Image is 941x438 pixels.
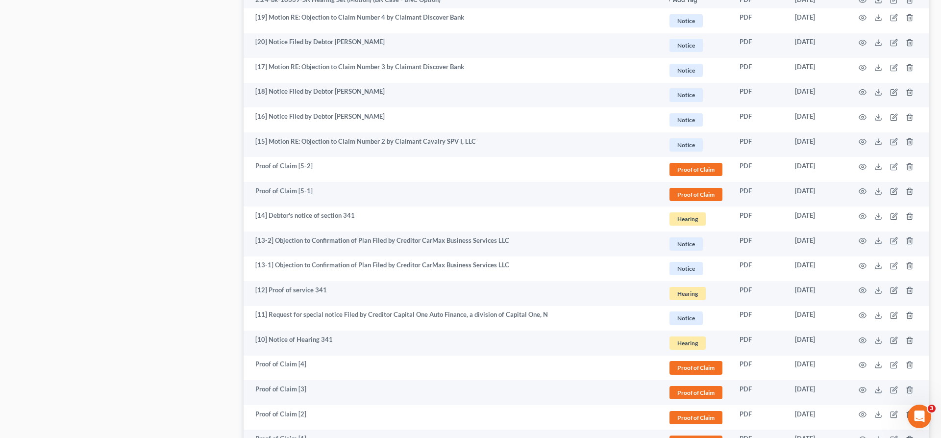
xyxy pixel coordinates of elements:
[244,356,660,381] td: Proof of Claim [4]
[669,212,706,226] span: Hearing
[669,188,722,201] span: Proof of Claim
[787,107,847,132] td: [DATE]
[669,262,703,275] span: Notice
[732,380,787,405] td: PDF
[787,257,847,282] td: [DATE]
[669,411,722,424] span: Proof of Claim
[928,405,936,412] span: 3
[244,157,660,182] td: Proof of Claim [5-2]
[787,405,847,430] td: [DATE]
[732,405,787,430] td: PDF
[787,380,847,405] td: [DATE]
[244,306,660,331] td: [11] Request for special notice Filed by Creditor Capital One Auto Finance, a division of Capital...
[668,236,724,252] a: Notice
[669,64,703,77] span: Notice
[668,186,724,203] a: Proof of Claim
[668,335,724,351] a: Hearing
[732,182,787,207] td: PDF
[244,281,660,306] td: [12] Proof of service 341
[668,13,724,29] a: Notice
[732,281,787,306] td: PDF
[244,182,660,207] td: Proof of Claim [5-1]
[244,107,660,132] td: [16] Notice Filed by Debtor [PERSON_NAME]
[244,83,660,108] td: [18] Notice Filed by Debtor [PERSON_NAME]
[732,33,787,58] td: PDF
[668,285,724,302] a: Hearing
[732,107,787,132] td: PDF
[787,182,847,207] td: [DATE]
[732,232,787,257] td: PDF
[787,206,847,232] td: [DATE]
[668,360,724,376] a: Proof of Claim
[732,306,787,331] td: PDF
[732,58,787,83] td: PDF
[787,58,847,83] td: [DATE]
[668,62,724,78] a: Notice
[787,83,847,108] td: [DATE]
[669,163,722,176] span: Proof of Claim
[668,410,724,426] a: Proof of Claim
[669,311,703,325] span: Notice
[669,237,703,251] span: Notice
[787,306,847,331] td: [DATE]
[732,8,787,33] td: PDF
[787,232,847,257] td: [DATE]
[668,310,724,326] a: Notice
[787,33,847,58] td: [DATE]
[732,257,787,282] td: PDF
[787,356,847,381] td: [DATE]
[669,14,703,27] span: Notice
[244,58,660,83] td: [17] Motion RE: Objection to Claim Number 3 by Claimant Discover Bank
[244,132,660,157] td: [15] Motion RE: Objection to Claim Number 2 by Claimant Cavalry SPV I, LLC
[244,405,660,430] td: Proof of Claim [2]
[787,281,847,306] td: [DATE]
[787,331,847,356] td: [DATE]
[669,39,703,52] span: Notice
[669,336,706,350] span: Hearing
[669,138,703,152] span: Notice
[668,161,724,178] a: Proof of Claim
[732,157,787,182] td: PDF
[668,87,724,103] a: Notice
[732,356,787,381] td: PDF
[732,83,787,108] td: PDF
[669,287,706,300] span: Hearing
[244,206,660,232] td: [14] Debtor's notice of section 341
[668,260,724,277] a: Notice
[244,380,660,405] td: Proof of Claim [3]
[244,33,660,58] td: [20] Notice Filed by Debtor [PERSON_NAME]
[669,88,703,102] span: Notice
[668,37,724,53] a: Notice
[668,137,724,153] a: Notice
[668,211,724,227] a: Hearing
[244,8,660,33] td: [19] Motion RE: Objection to Claim Number 4 by Claimant Discover Bank
[668,385,724,401] a: Proof of Claim
[244,232,660,257] td: [13-2] Objection to Confirmation of Plan Filed by Creditor CarMax Business Services LLC
[669,361,722,374] span: Proof of Claim
[732,331,787,356] td: PDF
[669,113,703,127] span: Notice
[787,8,847,33] td: [DATE]
[787,157,847,182] td: [DATE]
[244,257,660,282] td: [13-1] Objection to Confirmation of Plan Filed by Creditor CarMax Business Services LLC
[669,386,722,399] span: Proof of Claim
[787,132,847,157] td: [DATE]
[732,132,787,157] td: PDF
[908,405,931,428] iframe: Intercom live chat
[668,112,724,128] a: Notice
[244,331,660,356] td: [10] Notice of Hearing 341
[732,206,787,232] td: PDF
